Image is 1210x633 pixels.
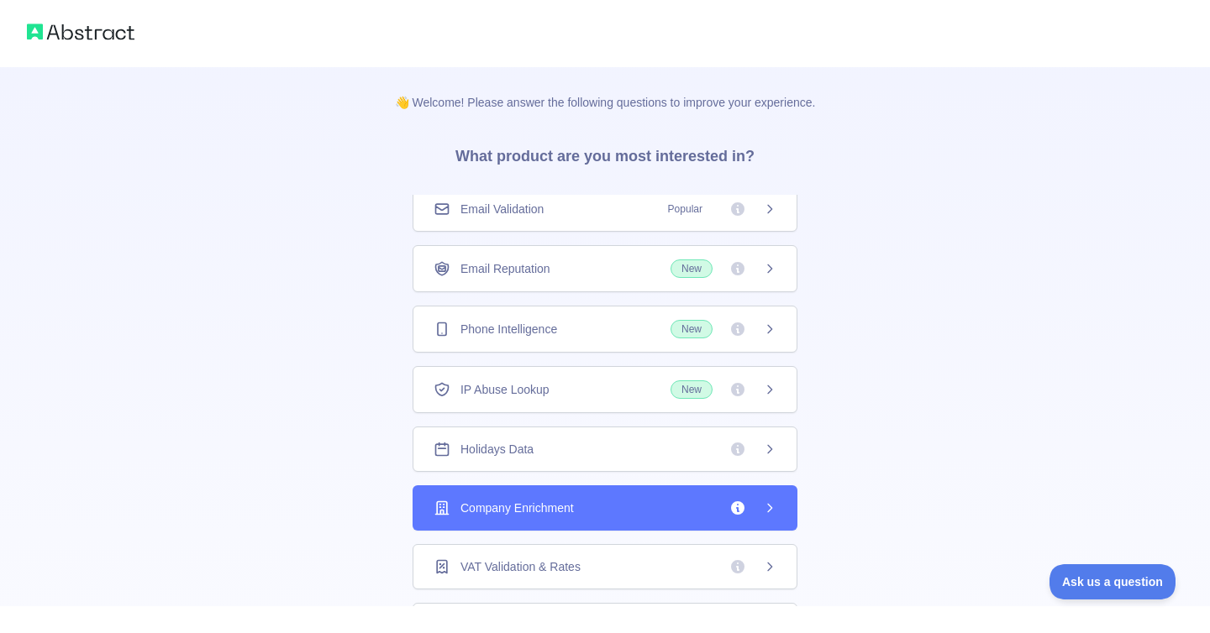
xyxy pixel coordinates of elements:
span: IP Abuse Lookup [460,381,550,398]
span: New [671,380,713,399]
iframe: Toggle Customer Support [1050,564,1176,599]
span: Phone Intelligence [460,321,557,337]
span: New [671,259,713,278]
span: Email Reputation [460,260,550,277]
h3: What product are you most interested in? [429,111,781,195]
img: Abstract logo [27,20,134,44]
span: VAT Validation & Rates [460,558,581,575]
span: Holidays Data [460,441,534,458]
span: Email Validation [460,201,544,217]
span: New [671,320,713,338]
p: 👋 Welcome! Please answer the following questions to improve your experience. [368,67,843,111]
span: Popular [658,201,713,217]
span: Company Enrichment [460,500,574,516]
